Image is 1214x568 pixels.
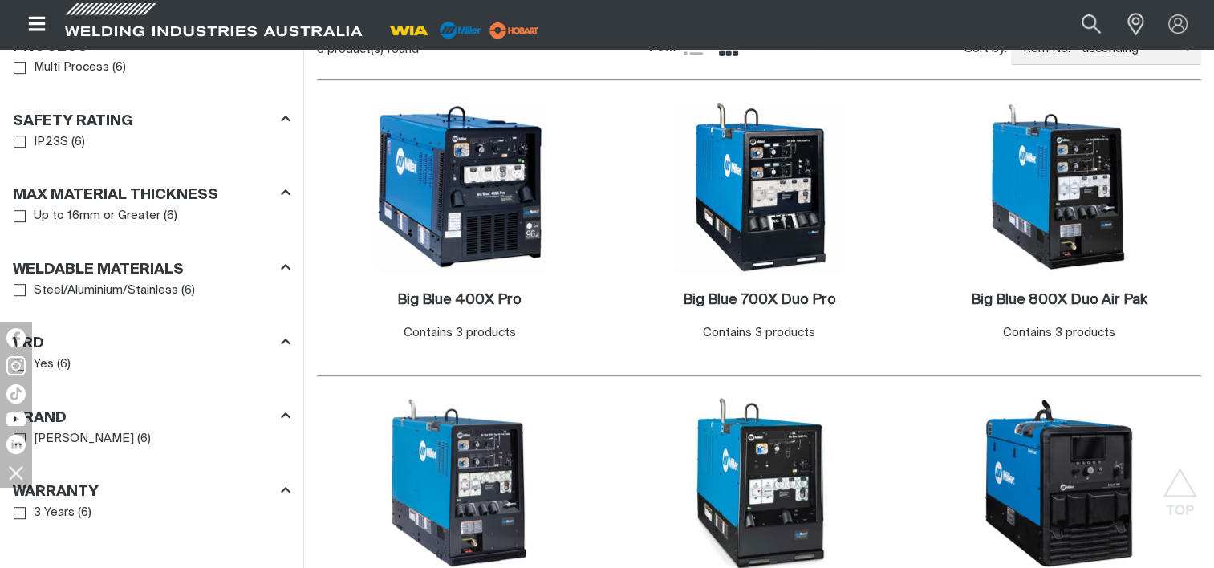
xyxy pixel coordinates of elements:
[34,504,75,522] span: 3 Years
[317,29,1201,70] section: Product list controls
[14,205,160,227] a: Up to 16mm or Greater
[683,293,836,307] h2: Big Blue 700X Duo Pro
[1044,6,1119,43] input: Product name or item number...
[34,207,160,225] span: Up to 16mm or Greater
[6,435,26,454] img: LinkedIn
[57,355,71,374] span: ( 6 )
[14,205,290,227] ul: Max Material Thickness
[14,428,134,450] a: [PERSON_NAME]
[14,502,75,524] a: 3 Years
[14,280,290,302] ul: Weldable Materials
[6,384,26,404] img: TikTok
[13,332,290,354] div: VRD
[673,101,845,273] img: Big Blue 700X Duo Pro
[6,412,26,426] img: YouTube
[78,504,91,522] span: ( 6 )
[34,282,178,300] span: Steel/Aluminium/Stainless
[703,324,815,343] div: Contains 3 products
[13,481,290,502] div: Warranty
[13,112,132,131] h3: Safety Rating
[34,133,68,152] span: IP23S
[972,101,1144,273] img: Big Blue 800X Duo Air Pak
[2,459,30,486] img: hide socials
[970,293,1147,307] h2: Big Blue 800X Duo Air Pak
[317,42,646,58] div: 6
[14,57,290,79] ul: Process
[6,356,26,375] img: Instagram
[14,57,109,79] a: Multi Process
[6,328,26,347] img: Facebook
[13,483,99,501] h3: Warranty
[13,261,184,279] h3: Weldable Materials
[14,428,290,450] ul: Brand
[13,184,290,205] div: Max Material Thickness
[14,354,290,375] ul: VRD
[13,406,290,428] div: Brand
[13,29,290,525] aside: Filters
[13,258,290,279] div: Weldable Materials
[112,59,126,77] span: ( 6 )
[1064,6,1119,43] button: Search products
[485,24,543,36] a: miller
[34,59,109,77] span: Multi Process
[14,132,68,153] a: IP23S
[327,43,419,55] span: product(s) found
[14,132,290,153] ul: Safety Rating
[181,282,195,300] span: ( 6 )
[485,18,543,43] img: miller
[14,354,54,375] a: Yes
[14,280,178,302] a: Steel/Aluminium/Stainless
[13,409,67,428] h3: Brand
[164,207,177,225] span: ( 6 )
[14,502,290,524] ul: Warranty
[970,291,1147,310] a: Big Blue 800X Duo Air Pak
[397,291,522,310] a: Big Blue 400X Pro
[34,430,134,448] span: [PERSON_NAME]
[1162,468,1198,504] button: Scroll to top
[683,291,836,310] a: Big Blue 700X Duo Pro
[13,109,290,131] div: Safety Rating
[71,133,85,152] span: ( 6 )
[137,430,151,448] span: ( 6 )
[1002,324,1115,343] div: Contains 3 products
[404,324,516,343] div: Contains 3 products
[964,40,1007,59] span: Sort by:
[13,186,218,205] h3: Max Material Thickness
[1011,40,1184,59] span: Item No. - ascending
[34,355,54,374] span: Yes
[374,101,546,273] img: Big Blue 400X Pro
[397,293,522,307] h2: Big Blue 400X Pro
